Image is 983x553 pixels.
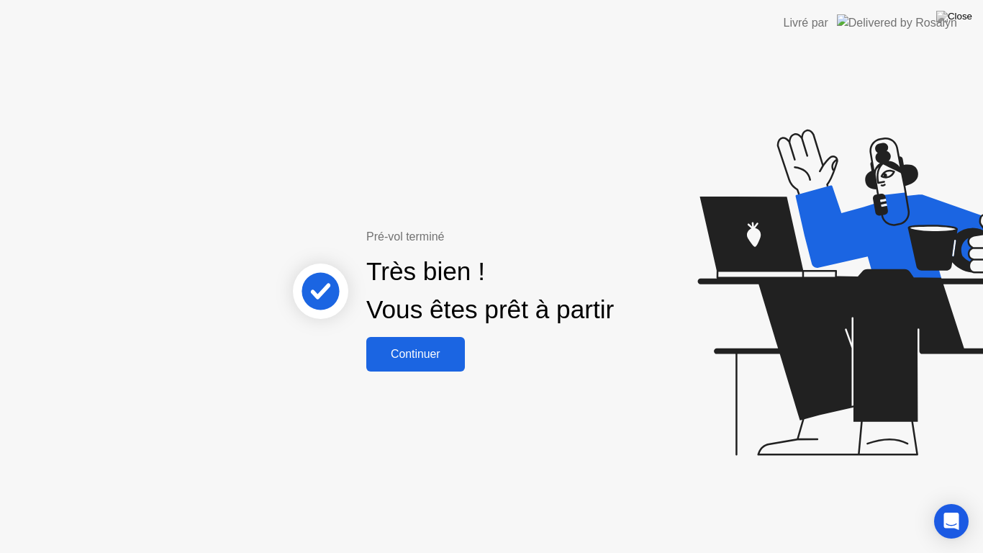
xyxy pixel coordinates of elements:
[936,11,972,22] img: Close
[366,337,465,372] button: Continuer
[371,348,461,361] div: Continuer
[366,253,614,329] div: Très bien ! Vous êtes prêt à partir
[366,228,663,246] div: Pré-vol terminé
[934,504,969,539] div: Open Intercom Messenger
[837,14,957,31] img: Delivered by Rosalyn
[784,14,828,32] div: Livré par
